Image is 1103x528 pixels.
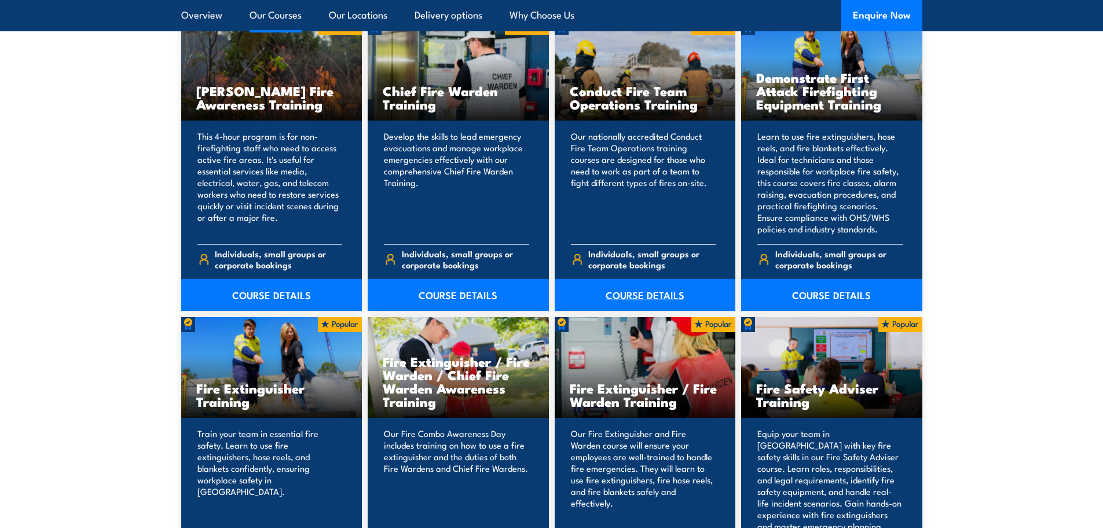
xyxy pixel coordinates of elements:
p: This 4-hour program is for non-firefighting staff who need to access active fire areas. It's usef... [197,130,343,235]
h3: Chief Fire Warden Training [383,84,534,111]
h3: Fire Safety Adviser Training [756,381,907,408]
p: Our nationally accredited Conduct Fire Team Operations training courses are designed for those wh... [571,130,716,235]
a: COURSE DETAILS [181,279,362,311]
span: Individuals, small groups or corporate bookings [775,248,903,270]
h3: Demonstrate First Attack Firefighting Equipment Training [756,71,907,111]
p: Learn to use fire extinguishers, hose reels, and fire blankets effectively. Ideal for technicians... [757,130,903,235]
a: COURSE DETAILS [555,279,736,311]
span: Individuals, small groups or corporate bookings [215,248,342,270]
h3: [PERSON_NAME] Fire Awareness Training [196,84,347,111]
span: Individuals, small groups or corporate bookings [402,248,529,270]
h3: Conduct Fire Team Operations Training [570,84,721,111]
h3: Fire Extinguisher / Fire Warden Training [570,381,721,408]
span: Individuals, small groups or corporate bookings [588,248,716,270]
a: COURSE DETAILS [368,279,549,311]
h3: Fire Extinguisher Training [196,381,347,408]
a: COURSE DETAILS [741,279,922,311]
h3: Fire Extinguisher / Fire Warden / Chief Fire Warden Awareness Training [383,355,534,408]
p: Develop the skills to lead emergency evacuations and manage workplace emergencies effectively wit... [384,130,529,235]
